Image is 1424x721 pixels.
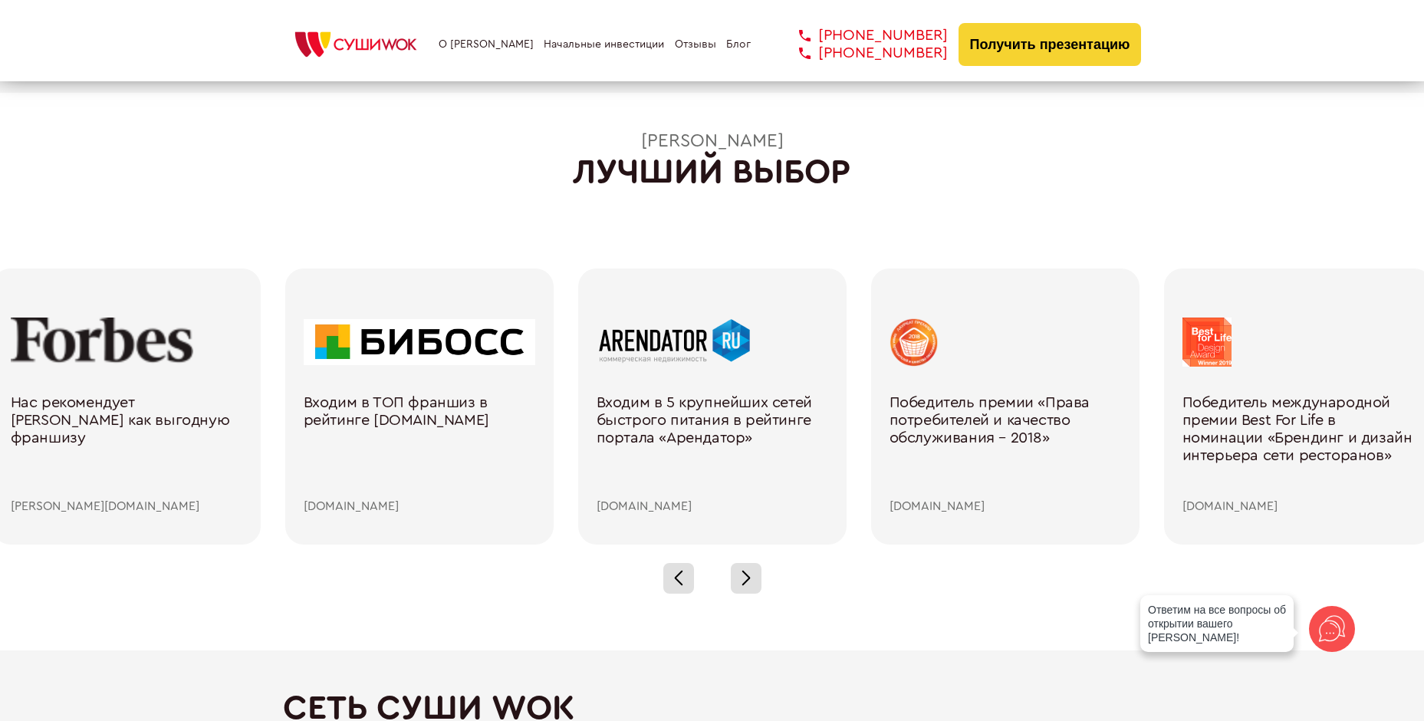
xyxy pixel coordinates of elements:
button: Получить презентацию [959,23,1142,66]
a: Блог [726,38,751,51]
a: О [PERSON_NAME] [439,38,534,51]
a: Отзывы [675,38,716,51]
div: Ответим на все вопросы об открытии вашего [PERSON_NAME]! [1140,595,1294,652]
div: Победитель международной премии Best For Life в номинации «Брендинг и дизайн интерьера сети ресто... [1182,394,1414,500]
div: [PERSON_NAME][DOMAIN_NAME] [11,499,242,513]
a: [PHONE_NUMBER] [776,27,948,44]
div: Нас рекомендует [PERSON_NAME] как выгодную франшизу [11,394,242,500]
img: СУШИWOK [283,28,429,61]
div: Победитель премии «Права потребителей и качество обслуживания – 2018» [890,394,1121,500]
div: [DOMAIN_NAME] [597,499,828,513]
div: [DOMAIN_NAME] [304,499,535,513]
div: Входим в 5 крупнейших сетей быстрого питания в рейтинге портала «Арендатор» [597,394,828,500]
div: [DOMAIN_NAME] [890,499,1121,513]
a: [PHONE_NUMBER] [776,44,948,62]
a: Начальные инвестиции [544,38,664,51]
div: Входим в ТОП франшиз в рейтинге [DOMAIN_NAME] [304,394,535,500]
div: [DOMAIN_NAME] [1182,499,1414,513]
